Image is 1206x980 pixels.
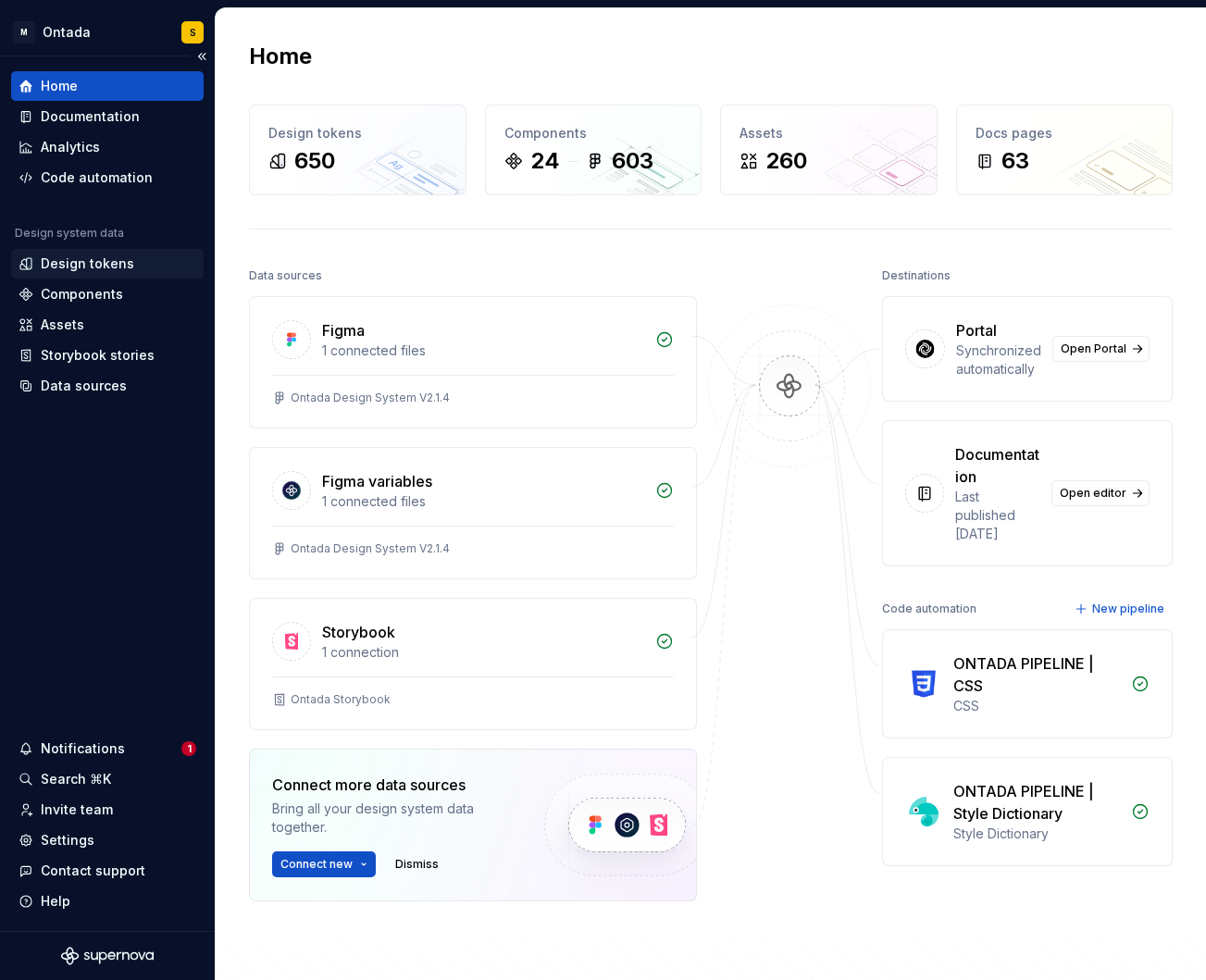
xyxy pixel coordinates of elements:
div: Portal [956,319,997,341]
a: Documentation [11,102,204,131]
h2: Home [249,42,312,71]
button: Contact support [11,856,204,886]
a: Design tokens650 [249,105,466,195]
a: Open Portal [1052,336,1150,362]
a: Figma1 connected filesOntada Design System V2.1.4 [249,296,697,428]
div: S [190,25,196,40]
div: Storybook stories [41,346,155,365]
a: Open editor [1051,480,1150,506]
div: Figma [322,319,365,341]
div: CSS [953,697,1120,715]
div: Components [504,124,683,143]
span: Dismiss [395,857,439,872]
a: Docs pages63 [956,105,1174,195]
div: Storybook [322,621,395,643]
a: Settings [11,825,204,855]
a: Components [11,279,204,309]
div: M [13,21,35,43]
div: 603 [612,146,653,176]
div: Help [41,892,70,911]
button: Notifications1 [11,734,204,763]
div: Destinations [882,263,951,289]
div: 1 connection [322,643,644,662]
div: Ontada Design System V2.1.4 [291,541,450,556]
button: Connect new [272,851,376,877]
div: 63 [1001,146,1029,176]
button: Search ⌘K [11,764,204,794]
div: Data sources [41,377,127,395]
div: 260 [765,146,807,176]
div: 1 connected files [322,492,644,511]
div: Code automation [882,596,976,622]
span: New pipeline [1092,602,1164,616]
span: Open editor [1060,486,1126,501]
div: Contact support [41,862,145,880]
div: 24 [530,146,560,176]
span: 1 [181,741,196,756]
div: Connect more data sources [272,774,513,796]
div: Design system data [15,226,124,241]
a: Data sources [11,371,204,401]
div: Synchronized automatically [956,341,1041,378]
button: New pipeline [1069,596,1173,622]
a: Storybook1 connectionOntada Storybook [249,598,697,730]
div: Design tokens [41,254,134,273]
div: Search ⌘K [41,770,111,788]
button: Collapse sidebar [189,43,215,69]
div: Notifications [41,739,125,758]
svg: Supernova Logo [61,947,154,965]
div: Documentation [41,107,140,126]
div: 1 connected files [322,341,644,360]
a: Code automation [11,163,204,192]
a: Invite team [11,795,204,825]
div: Settings [41,831,94,850]
div: Ontada [43,23,91,42]
button: MOntadaS [4,12,211,52]
div: Assets [740,124,918,143]
a: Assets260 [720,105,938,195]
div: Documentation [955,443,1040,488]
div: Invite team [41,800,113,819]
div: Ontada Design System V2.1.4 [291,391,450,405]
button: Dismiss [387,851,447,877]
span: Open Portal [1061,341,1126,356]
div: ONTADA PIPELINE | Style Dictionary [953,780,1120,825]
div: 650 [294,146,335,176]
div: Components [41,285,123,304]
div: Docs pages [976,124,1154,143]
span: Connect new [280,857,353,872]
a: Figma variables1 connected filesOntada Design System V2.1.4 [249,447,697,579]
a: Analytics [11,132,204,162]
div: Data sources [249,263,322,289]
div: Style Dictionary [953,825,1120,843]
a: Home [11,71,204,101]
div: Bring all your design system data together. [272,800,513,837]
div: Design tokens [268,124,447,143]
div: Last published [DATE] [955,488,1040,543]
div: Home [41,77,78,95]
button: Help [11,887,204,916]
div: Code automation [41,168,153,187]
div: ONTADA PIPELINE | CSS [953,652,1120,697]
div: Assets [41,316,84,334]
a: Storybook stories [11,341,204,370]
a: Design tokens [11,249,204,279]
div: Ontada Storybook [291,692,391,707]
div: Analytics [41,138,100,156]
a: Components24603 [485,105,702,195]
a: Assets [11,310,204,340]
div: Figma variables [322,470,432,492]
